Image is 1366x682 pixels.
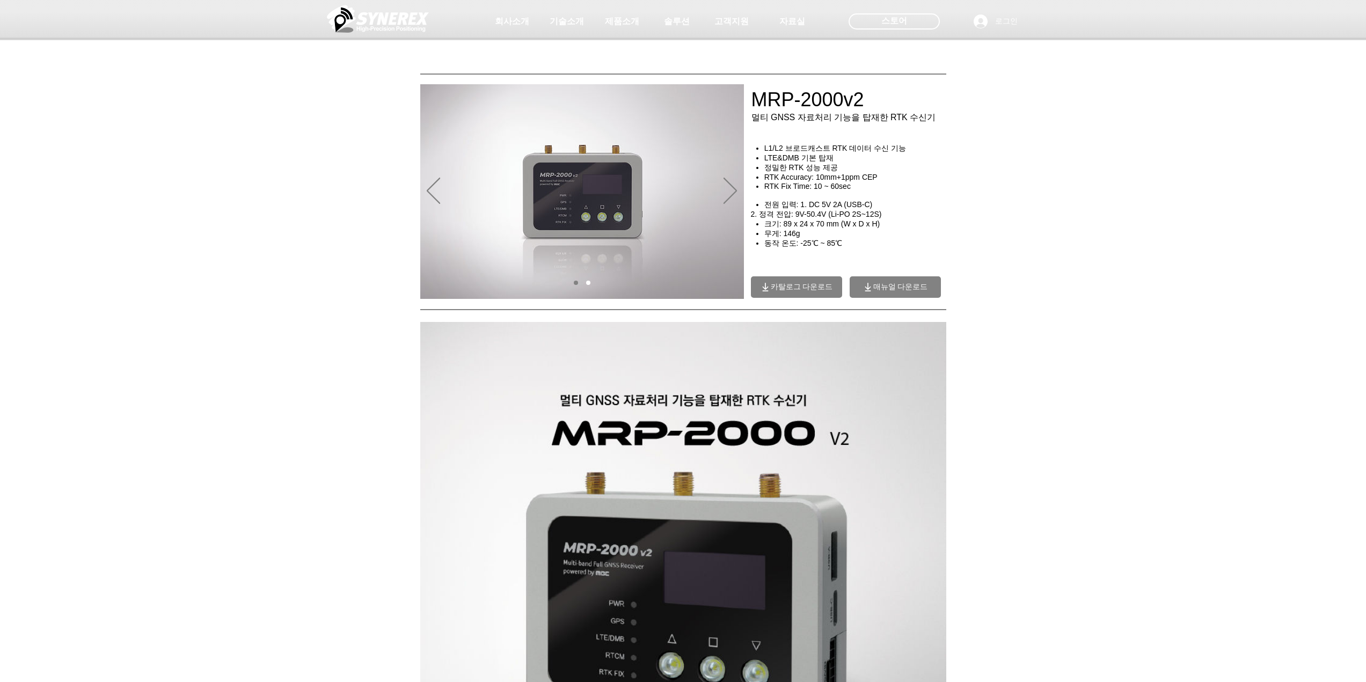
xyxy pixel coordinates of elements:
[873,282,928,292] span: 매뉴얼 다운로드
[764,239,842,247] span: 동작 온도: -25℃ ~ 85℃
[771,282,833,292] span: 카탈로그 다운로드
[427,178,440,206] button: 이전
[765,11,819,32] a: 자료실
[991,16,1021,27] span: 로그인
[664,16,690,27] span: 솔루션
[420,84,744,299] div: 슬라이드쇼
[764,173,878,181] span: RTK Accuracy: 10mm+1ppm CEP
[420,84,744,299] img: MRP2000v2_정면.jpg
[595,11,649,32] a: 제품소개
[881,15,907,27] span: 스토어
[650,11,704,32] a: 솔루션
[764,219,880,228] span: 크기: 89 x 24 x 70 mm (W x D x H)
[327,3,429,35] img: 씨너렉스_White_simbol_대지 1.png
[705,11,758,32] a: 고객지원
[540,11,594,32] a: 기술소개
[724,178,737,206] button: 다음
[495,16,529,27] span: 회사소개
[764,200,872,209] span: 전원 입력: 1. DC 5V 2A (USB-C)
[849,13,940,30] div: 스토어
[751,210,882,218] span: 2. 정격 전압: 9V-50.4V (Li-PO 2S~12S)
[586,281,590,285] a: 02
[764,163,838,172] span: 정밀한 RTK 성능 제공
[966,11,1025,32] button: 로그인
[485,11,539,32] a: 회사소개
[550,16,584,27] span: 기술소개
[605,16,639,27] span: 제품소개
[764,229,800,238] span: 무게: 146g
[779,16,805,27] span: 자료실
[850,276,941,298] a: 매뉴얼 다운로드
[714,16,749,27] span: 고객지원
[751,276,842,298] a: 카탈로그 다운로드
[764,182,851,190] span: RTK Fix Time: 10 ~ 60sec
[569,281,594,285] nav: 슬라이드
[574,281,578,285] a: 01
